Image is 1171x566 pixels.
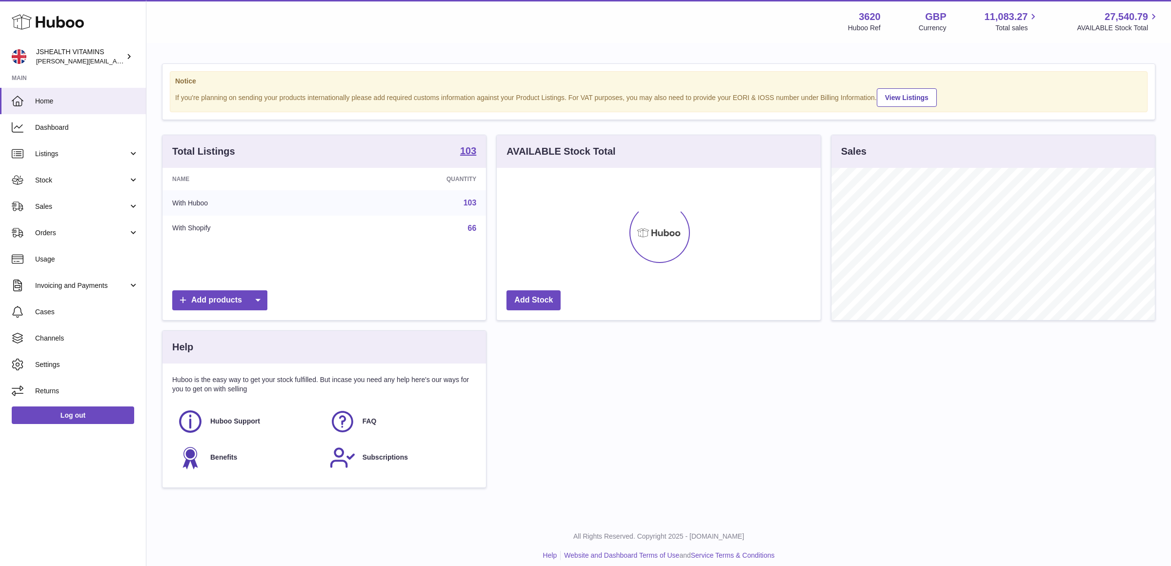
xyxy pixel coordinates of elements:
h3: Sales [841,145,867,158]
img: francesca@jshealthvitamins.com [12,49,26,64]
span: Subscriptions [363,453,408,462]
span: 27,540.79 [1105,10,1148,23]
span: Dashboard [35,123,139,132]
span: Home [35,97,139,106]
a: 27,540.79 AVAILABLE Stock Total [1077,10,1159,33]
strong: 3620 [859,10,881,23]
span: Total sales [995,23,1039,33]
span: [PERSON_NAME][EMAIL_ADDRESS][DOMAIN_NAME] [36,57,196,65]
a: 11,083.27 Total sales [984,10,1039,33]
li: and [561,551,774,560]
div: JSHEALTH VITAMINS [36,47,124,66]
span: 11,083.27 [984,10,1028,23]
td: With Shopify [162,216,337,241]
h3: Total Listings [172,145,235,158]
span: Returns [35,386,139,396]
p: All Rights Reserved. Copyright 2025 - [DOMAIN_NAME] [154,532,1163,541]
strong: GBP [925,10,946,23]
a: 66 [468,224,477,232]
th: Quantity [337,168,486,190]
a: Service Terms & Conditions [691,551,775,559]
a: 103 [464,199,477,207]
a: Add Stock [506,290,561,310]
span: Huboo Support [210,417,260,426]
span: AVAILABLE Stock Total [1077,23,1159,33]
strong: Notice [175,77,1142,86]
div: Currency [919,23,947,33]
th: Name [162,168,337,190]
p: Huboo is the easy way to get your stock fulfilled. But incase you need any help here's our ways f... [172,375,476,394]
span: Channels [35,334,139,343]
a: 103 [460,146,476,158]
span: Stock [35,176,128,185]
span: FAQ [363,417,377,426]
a: Add products [172,290,267,310]
span: Invoicing and Payments [35,281,128,290]
span: Settings [35,360,139,369]
span: Listings [35,149,128,159]
a: Help [543,551,557,559]
a: Website and Dashboard Terms of Use [564,551,679,559]
a: Subscriptions [329,445,472,471]
span: Cases [35,307,139,317]
a: FAQ [329,408,472,435]
td: With Huboo [162,190,337,216]
a: Benefits [177,445,320,471]
a: View Listings [877,88,937,107]
span: Sales [35,202,128,211]
div: If you're planning on sending your products internationally please add required customs informati... [175,87,1142,107]
a: Huboo Support [177,408,320,435]
a: Log out [12,406,134,424]
h3: Help [172,341,193,354]
span: Orders [35,228,128,238]
strong: 103 [460,146,476,156]
h3: AVAILABLE Stock Total [506,145,615,158]
span: Usage [35,255,139,264]
div: Huboo Ref [848,23,881,33]
span: Benefits [210,453,237,462]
